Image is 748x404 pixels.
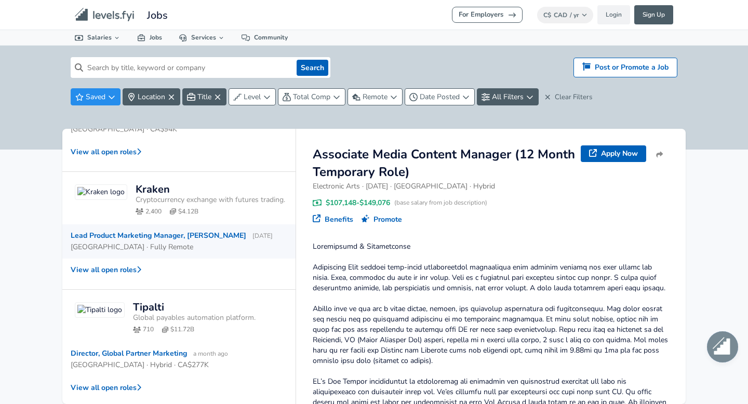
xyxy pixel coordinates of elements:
[554,11,567,19] span: CAD
[405,88,475,105] button: Date Posted
[62,224,296,259] a: Lead Product Marketing Manager, [PERSON_NAME] [DATE][GEOGRAPHIC_DATA] · Fully Remote
[420,92,460,102] span: Date Posted
[62,342,296,376] a: Director, Global Partner Marketing a month ago[GEOGRAPHIC_DATA] · Hybrid · CA$277K
[62,4,686,25] nav: primary
[452,7,523,23] a: For Employers
[83,57,292,78] input: Search by title, keyword or company
[570,11,579,19] span: / yr
[182,88,226,105] button: Title
[71,348,228,359] div: Director, Global Partner Marketing
[229,88,276,105] button: Level
[313,181,669,192] p: Electronic Arts · [DATE] · [GEOGRAPHIC_DATA] · Hybrid
[170,30,233,45] a: Services
[145,207,162,216] div: 2,400
[62,259,296,281] button: View all open roles
[394,198,487,207] span: (base salary from job description)
[492,92,524,102] span: All Filters
[597,5,630,24] a: Login
[537,7,594,23] button: C$CAD/ yr
[278,88,345,105] button: Total Comp
[252,232,273,240] span: [DATE]
[62,172,296,290] div: Kraken logoKrakenCryptocurrency exchange with futures trading.2,400$4.12BLead Product Marketing M...
[193,349,228,358] span: a month ago
[62,376,296,399] button: View all open roles
[138,92,165,102] span: Location
[650,145,669,164] button: Share
[136,195,287,205] div: Cryptocurrency exchange with futures trading.
[313,214,353,225] a: Benefits
[634,5,673,24] a: Sign Up
[71,231,273,241] div: Lead Product Marketing Manager, [PERSON_NAME]
[133,302,164,313] h2: Tipalti
[293,92,330,102] span: Total Comp
[147,6,168,23] span: Jobs
[543,11,551,19] span: C$
[362,214,402,225] a: Promote
[244,92,261,102] span: Level
[62,141,296,163] button: View all open roles
[313,198,669,208] div: $107,148 - $149,076
[363,92,388,102] span: Remote
[71,88,121,105] button: Saved
[66,30,129,45] a: Salaries
[86,92,105,102] span: Saved
[170,325,194,334] div: $11.72B
[297,60,328,76] button: Search
[233,30,296,45] a: Community
[348,88,403,105] button: Remote
[197,92,211,102] span: Title
[707,331,738,362] div: Open chat
[123,88,180,105] button: Location
[477,88,539,105] button: All Filters
[75,302,125,318] img: Tipalti logo
[75,184,127,200] img: Kraken logo
[71,242,193,252] div: [GEOGRAPHIC_DATA] · Fully Remote
[129,30,170,45] a: Jobs
[581,145,646,162] a: Apply Now
[143,325,154,334] div: 710
[573,58,677,77] a: Post or Promote a Job
[71,360,209,370] div: [GEOGRAPHIC_DATA] · Hybrid · CA$277K
[178,207,198,216] div: $4.12B
[133,313,287,323] div: Global payables automation platform.
[136,184,170,195] h2: Kraken
[313,145,577,181] h1: Associate Media Content Manager (12 Month Temporary Role)
[541,88,596,106] button: Clear Filters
